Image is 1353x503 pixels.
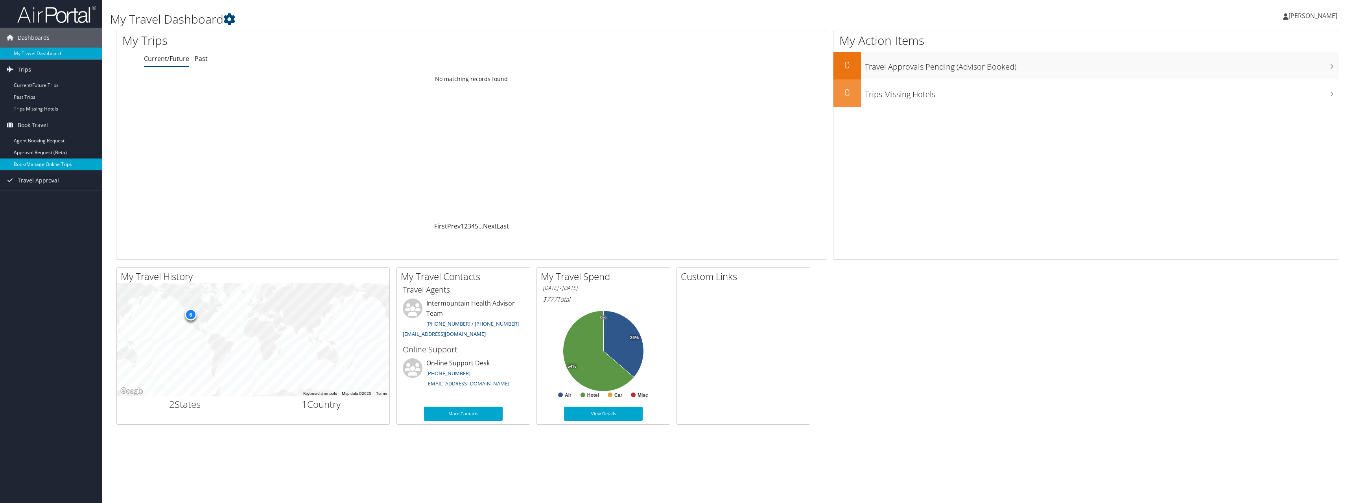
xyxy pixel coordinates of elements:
[169,398,175,411] span: 2
[497,222,509,230] a: Last
[18,171,59,190] span: Travel Approval
[833,52,1339,79] a: 0Travel Approvals Pending (Advisor Booked)
[464,222,468,230] a: 2
[426,320,519,327] a: [PHONE_NUMBER] / [PHONE_NUMBER]
[376,391,387,396] a: Terms (opens in new tab)
[1283,4,1345,28] a: [PERSON_NAME]
[18,115,48,135] span: Book Travel
[543,284,664,292] h6: [DATE] - [DATE]
[17,5,96,24] img: airportal-logo.png
[403,330,486,337] a: [EMAIL_ADDRESS][DOMAIN_NAME]
[121,270,389,283] h2: My Travel History
[119,386,145,396] img: Google
[543,295,664,304] h6: Total
[630,335,639,340] tspan: 36%
[195,54,208,63] a: Past
[565,392,571,398] text: Air
[471,222,475,230] a: 4
[424,407,503,421] a: More Contacts
[403,284,524,295] h3: Travel Agents
[144,54,189,63] a: Current/Future
[461,222,464,230] a: 1
[184,309,196,321] div: 6
[638,392,648,398] text: Misc
[865,85,1339,100] h3: Trips Missing Hotels
[110,11,933,28] h1: My Travel Dashboard
[600,315,606,320] tspan: 0%
[342,391,371,396] span: Map data ©2025
[468,222,471,230] a: 3
[116,72,827,86] td: No matching records found
[259,398,384,411] h2: Country
[568,364,576,369] tspan: 64%
[614,392,622,398] text: Car
[587,392,599,398] text: Hotel
[475,222,478,230] a: 5
[681,270,810,283] h2: Custom Links
[303,391,337,396] button: Keyboard shortcuts
[426,370,470,377] a: [PHONE_NUMBER]
[447,222,461,230] a: Prev
[833,86,861,99] h2: 0
[543,295,557,304] span: $777
[833,32,1339,49] h1: My Action Items
[122,32,525,49] h1: My Trips
[403,344,524,355] h3: Online Support
[401,270,530,283] h2: My Travel Contacts
[1288,11,1337,20] span: [PERSON_NAME]
[18,28,50,48] span: Dashboards
[478,222,483,230] span: …
[119,386,145,396] a: Open this area in Google Maps (opens a new window)
[123,398,247,411] h2: States
[833,79,1339,107] a: 0Trips Missing Hotels
[399,298,528,341] li: Intermountain Health Advisor Team
[18,60,31,79] span: Trips
[564,407,643,421] a: View Details
[434,222,447,230] a: First
[399,358,528,391] li: On-line Support Desk
[865,57,1339,72] h3: Travel Approvals Pending (Advisor Booked)
[541,270,670,283] h2: My Travel Spend
[426,380,509,387] a: [EMAIL_ADDRESS][DOMAIN_NAME]
[833,58,861,72] h2: 0
[302,398,307,411] span: 1
[483,222,497,230] a: Next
